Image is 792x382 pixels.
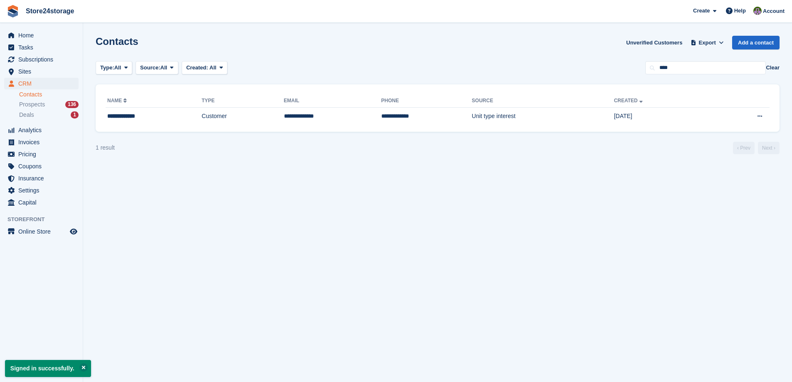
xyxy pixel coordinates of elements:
[19,101,45,108] span: Prospects
[4,78,79,89] a: menu
[623,36,686,49] a: Unverified Customers
[210,64,217,71] span: All
[381,94,472,108] th: Phone
[18,54,68,65] span: Subscriptions
[18,226,68,237] span: Online Store
[160,64,168,72] span: All
[96,143,115,152] div: 1 result
[284,94,381,108] th: Email
[18,185,68,196] span: Settings
[18,124,68,136] span: Analytics
[136,61,178,75] button: Source: All
[18,42,68,53] span: Tasks
[202,108,284,125] td: Customer
[614,98,644,104] a: Created
[100,64,114,72] span: Type:
[689,36,725,49] button: Export
[7,215,83,224] span: Storefront
[4,30,79,41] a: menu
[693,7,710,15] span: Create
[4,197,79,208] a: menu
[96,61,132,75] button: Type: All
[18,136,68,148] span: Invoices
[472,108,614,125] td: Unit type interest
[18,160,68,172] span: Coupons
[19,111,79,119] a: Deals 1
[699,39,716,47] span: Export
[4,226,79,237] a: menu
[472,94,614,108] th: Source
[18,66,68,77] span: Sites
[202,94,284,108] th: Type
[19,91,79,99] a: Contacts
[186,64,208,71] span: Created:
[18,78,68,89] span: CRM
[18,148,68,160] span: Pricing
[758,142,780,154] a: Next
[69,227,79,237] a: Preview store
[4,124,79,136] a: menu
[114,64,121,72] span: All
[766,64,780,72] button: Clear
[107,98,128,104] a: Name
[18,197,68,208] span: Capital
[7,5,19,17] img: stora-icon-8386f47178a22dfd0bd8f6a31ec36ba5ce8667c1dd55bd0f319d3a0aa187defe.svg
[733,142,755,154] a: Previous
[4,148,79,160] a: menu
[732,36,780,49] a: Add a contact
[4,54,79,65] a: menu
[19,111,34,119] span: Deals
[4,160,79,172] a: menu
[4,173,79,184] a: menu
[96,36,138,47] h1: Contacts
[140,64,160,72] span: Source:
[182,61,227,75] button: Created: All
[18,173,68,184] span: Insurance
[731,142,781,154] nav: Page
[71,111,79,118] div: 1
[22,4,78,18] a: Store24storage
[4,66,79,77] a: menu
[18,30,68,41] span: Home
[19,100,79,109] a: Prospects 136
[734,7,746,15] span: Help
[753,7,762,15] img: Jane Welch
[65,101,79,108] div: 136
[4,185,79,196] a: menu
[763,7,785,15] span: Account
[4,42,79,53] a: menu
[614,108,713,125] td: [DATE]
[5,360,91,377] p: Signed in successfully.
[4,136,79,148] a: menu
